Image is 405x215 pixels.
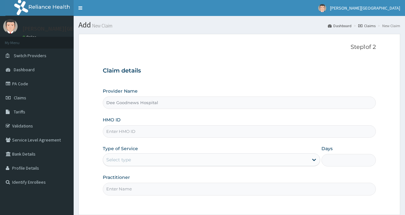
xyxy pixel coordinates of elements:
[22,35,38,39] a: Online
[78,21,400,29] h1: Add
[103,67,376,74] h3: Claim details
[106,157,131,163] div: Select type
[103,174,130,180] label: Practitioner
[14,53,46,58] span: Switch Providers
[14,109,25,115] span: Tariffs
[318,4,326,12] img: User Image
[103,125,376,138] input: Enter HMO ID
[328,23,352,28] a: Dashboard
[103,88,138,94] label: Provider Name
[358,23,376,28] a: Claims
[14,95,26,101] span: Claims
[321,145,333,152] label: Days
[330,5,400,11] span: [PERSON_NAME][GEOGRAPHIC_DATA]
[103,183,376,195] input: Enter Name
[22,26,117,32] p: [PERSON_NAME][GEOGRAPHIC_DATA]
[103,44,376,51] p: Step 1 of 2
[376,23,400,28] li: New Claim
[103,117,121,123] label: HMO ID
[14,67,35,73] span: Dashboard
[3,19,18,34] img: User Image
[91,23,112,28] small: New Claim
[103,145,138,152] label: Type of Service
